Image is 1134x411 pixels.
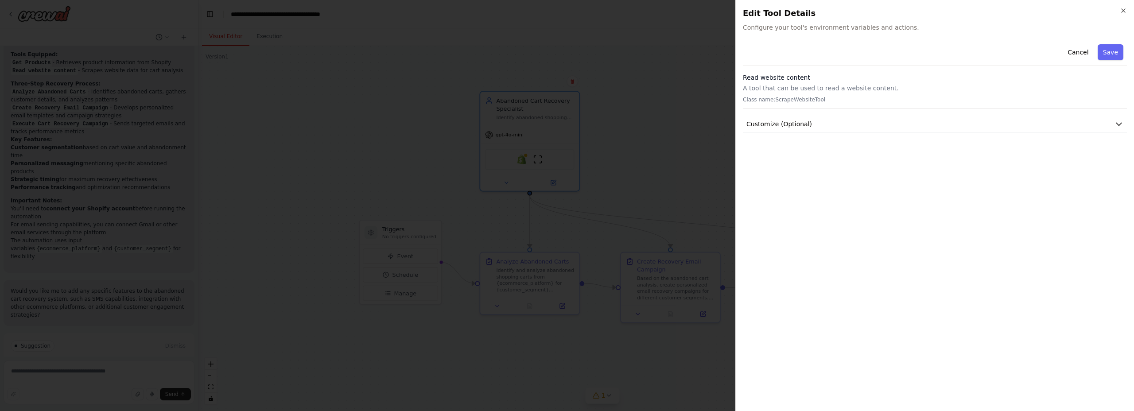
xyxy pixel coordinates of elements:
button: Customize (Optional) [743,116,1127,132]
p: Class name: ScrapeWebsiteTool [743,96,1127,103]
p: A tool that can be used to read a website content. [743,84,1127,93]
button: Save [1098,44,1123,60]
button: Cancel [1062,44,1094,60]
h3: Read website content [743,73,1127,82]
span: Configure your tool's environment variables and actions. [743,23,1127,32]
h2: Edit Tool Details [743,7,1127,19]
span: Customize (Optional) [746,120,812,128]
